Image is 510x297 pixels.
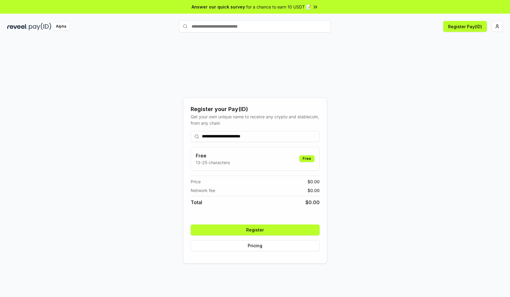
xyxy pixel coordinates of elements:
h3: Free [196,152,230,159]
span: Price [191,178,201,185]
button: Register Pay(ID) [443,21,487,32]
div: Register your Pay(ID) [191,105,320,113]
div: Get your own unique name to receive any crypto and stablecoin, from any chain [191,113,320,126]
div: Free [299,155,314,162]
p: 13-25 characters [196,159,230,166]
img: reveel_dark [7,23,28,30]
span: $ 0.00 [308,178,320,185]
span: $ 0.00 [305,199,320,206]
img: pay_id [29,23,51,30]
span: Total [191,199,202,206]
span: Answer our quick survey [192,4,245,10]
button: Pricing [191,240,320,251]
span: $ 0.00 [308,187,320,194]
div: Alpha [53,23,70,30]
span: Network fee [191,187,215,194]
span: for a chance to earn 10 USDT 📝 [246,4,311,10]
button: Register [191,224,320,235]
